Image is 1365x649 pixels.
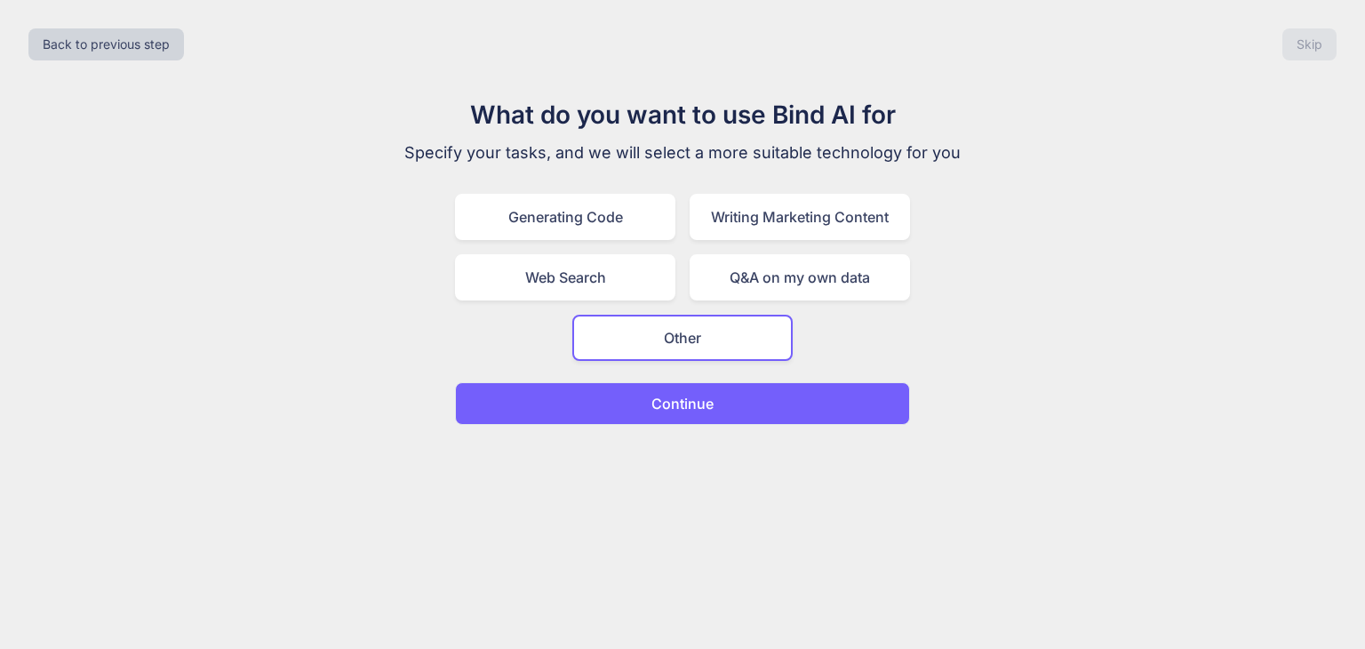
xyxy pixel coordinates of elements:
[455,194,675,240] div: Generating Code
[572,315,793,361] div: Other
[690,194,910,240] div: Writing Marketing Content
[690,254,910,300] div: Q&A on my own data
[384,140,981,165] p: Specify your tasks, and we will select a more suitable technology for you
[455,254,675,300] div: Web Search
[651,393,714,414] p: Continue
[455,382,910,425] button: Continue
[28,28,184,60] button: Back to previous step
[384,96,981,133] h1: What do you want to use Bind AI for
[1282,28,1337,60] button: Skip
